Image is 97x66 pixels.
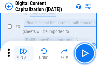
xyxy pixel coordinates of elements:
[54,46,74,61] button: Skip
[30,9,56,16] div: Import Sheet
[15,24,20,29] span: # 3
[13,46,34,61] button: Run All
[84,3,92,10] img: Settings menu
[40,47,48,55] img: Undo
[24,36,74,44] div: TrailBalanceFlat - imported
[60,47,68,55] img: Skip
[17,56,31,60] div: Run All
[76,4,81,9] img: Support
[60,56,68,60] div: Skip
[5,3,13,10] img: Back
[34,46,54,61] button: Undo
[39,56,49,60] div: Undo
[80,48,90,58] img: Main button
[15,0,73,12] div: Digital Content Capitalization ([DATE])
[20,47,27,55] img: Run All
